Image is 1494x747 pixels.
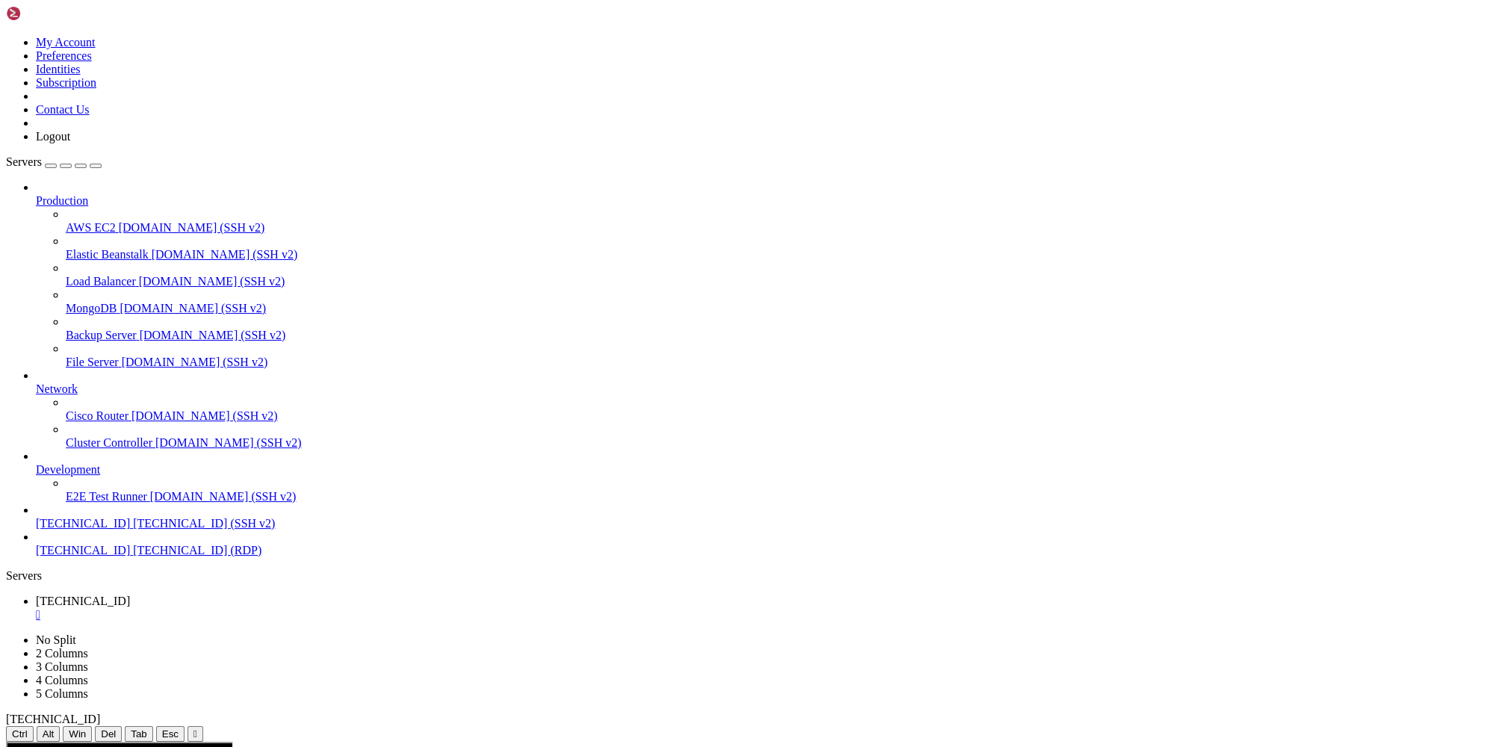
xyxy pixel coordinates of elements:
span: Ctrl [12,728,28,740]
li: Load Balancer [DOMAIN_NAME] (SSH v2) [66,261,1488,288]
div:  [193,728,197,740]
a: 185.196.9.61 [36,595,1488,622]
li: Production [36,181,1488,369]
a: AWS EC2 [DOMAIN_NAME] (SSH v2) [66,221,1488,235]
a: Production [36,194,1488,208]
div: Servers [6,569,1488,583]
span: [DOMAIN_NAME] (SSH v2) [139,275,285,288]
a: 5 Columns [36,687,88,700]
li: MongoDB [DOMAIN_NAME] (SSH v2) [66,288,1488,315]
button: Esc [156,726,185,742]
img: Shellngn [6,6,92,21]
span: Production [36,194,88,207]
span: Esc [162,728,179,740]
a: Contact Us [36,103,90,116]
li: E2E Test Runner [DOMAIN_NAME] (SSH v2) [66,477,1488,503]
span: Cluster Controller [66,436,152,449]
li: [TECHNICAL_ID] [TECHNICAL_ID] (SSH v2) [36,503,1488,530]
span: [DOMAIN_NAME] (SSH v2) [131,409,278,422]
a: [TECHNICAL_ID] [TECHNICAL_ID] (RDP) [36,544,1488,557]
button: Tab [125,726,153,742]
a: Development [36,463,1488,477]
li: Network [36,369,1488,450]
span: [DOMAIN_NAME] (SSH v2) [122,356,268,368]
span: AWS EC2 [66,221,116,234]
span: Win [69,728,86,740]
a: Logout [36,130,70,143]
span: Load Balancer [66,275,136,288]
a: Identities [36,63,81,75]
a: Preferences [36,49,92,62]
span: Cisco Router [66,409,128,422]
button: Del [95,726,122,742]
a: 3 Columns [36,660,88,673]
li: Backup Server [DOMAIN_NAME] (SSH v2) [66,315,1488,342]
button: Ctrl [6,726,34,742]
span: [DOMAIN_NAME] (SSH v2) [150,490,297,503]
a:  [36,608,1488,622]
li: Development [36,450,1488,503]
span: [DOMAIN_NAME] (SSH v2) [119,221,265,234]
span: [TECHNICAL_ID] [36,517,130,530]
span: [TECHNICAL_ID] [36,595,130,607]
button:  [187,726,203,742]
a: Load Balancer [DOMAIN_NAME] (SSH v2) [66,275,1488,288]
a: Cisco Router [DOMAIN_NAME] (SSH v2) [66,409,1488,423]
span: E2E Test Runner [66,490,147,503]
span: MongoDB [66,302,117,314]
span: Backup Server [66,329,137,341]
span: Development [36,463,100,476]
a: MongoDB [DOMAIN_NAME] (SSH v2) [66,302,1488,315]
a: File Server [DOMAIN_NAME] (SSH v2) [66,356,1488,369]
li: Cluster Controller [DOMAIN_NAME] (SSH v2) [66,423,1488,450]
li: Elastic Beanstalk [DOMAIN_NAME] (SSH v2) [66,235,1488,261]
a: 2 Columns [36,647,88,660]
span: File Server [66,356,119,368]
li: AWS EC2 [DOMAIN_NAME] (SSH v2) [66,208,1488,235]
a: Network [36,382,1488,396]
a: E2E Test Runner [DOMAIN_NAME] (SSH v2) [66,490,1488,503]
span: [DOMAIN_NAME] (SSH v2) [120,302,266,314]
a: Subscription [36,76,96,89]
span: Servers [6,155,42,168]
li: Cisco Router [DOMAIN_NAME] (SSH v2) [66,396,1488,423]
span: Del [101,728,116,740]
a: No Split [36,633,76,646]
span: [DOMAIN_NAME] (SSH v2) [152,248,298,261]
span: Tab [131,728,147,740]
span: [DOMAIN_NAME] (SSH v2) [140,329,286,341]
span: Elastic Beanstalk [66,248,149,261]
li: [TECHNICAL_ID] [TECHNICAL_ID] (RDP) [36,530,1488,557]
a: Elastic Beanstalk [DOMAIN_NAME] (SSH v2) [66,248,1488,261]
a: Backup Server [DOMAIN_NAME] (SSH v2) [66,329,1488,342]
span: Alt [43,728,55,740]
li: File Server [DOMAIN_NAME] (SSH v2) [66,342,1488,369]
span: [TECHNICAL_ID] (RDP) [133,544,261,557]
a: [TECHNICAL_ID] [TECHNICAL_ID] (SSH v2) [36,517,1488,530]
a: 4 Columns [36,674,88,686]
a: Servers [6,155,102,168]
button: Win [63,726,92,742]
button: Alt [37,726,61,742]
a: Cluster Controller [DOMAIN_NAME] (SSH v2) [66,436,1488,450]
span: Network [36,382,78,395]
span: [TECHNICAL_ID] (SSH v2) [133,517,275,530]
span: [TECHNICAL_ID] [36,544,130,557]
span: [DOMAIN_NAME] (SSH v2) [155,436,302,449]
a: My Account [36,36,96,49]
span: [TECHNICAL_ID] [6,713,100,725]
